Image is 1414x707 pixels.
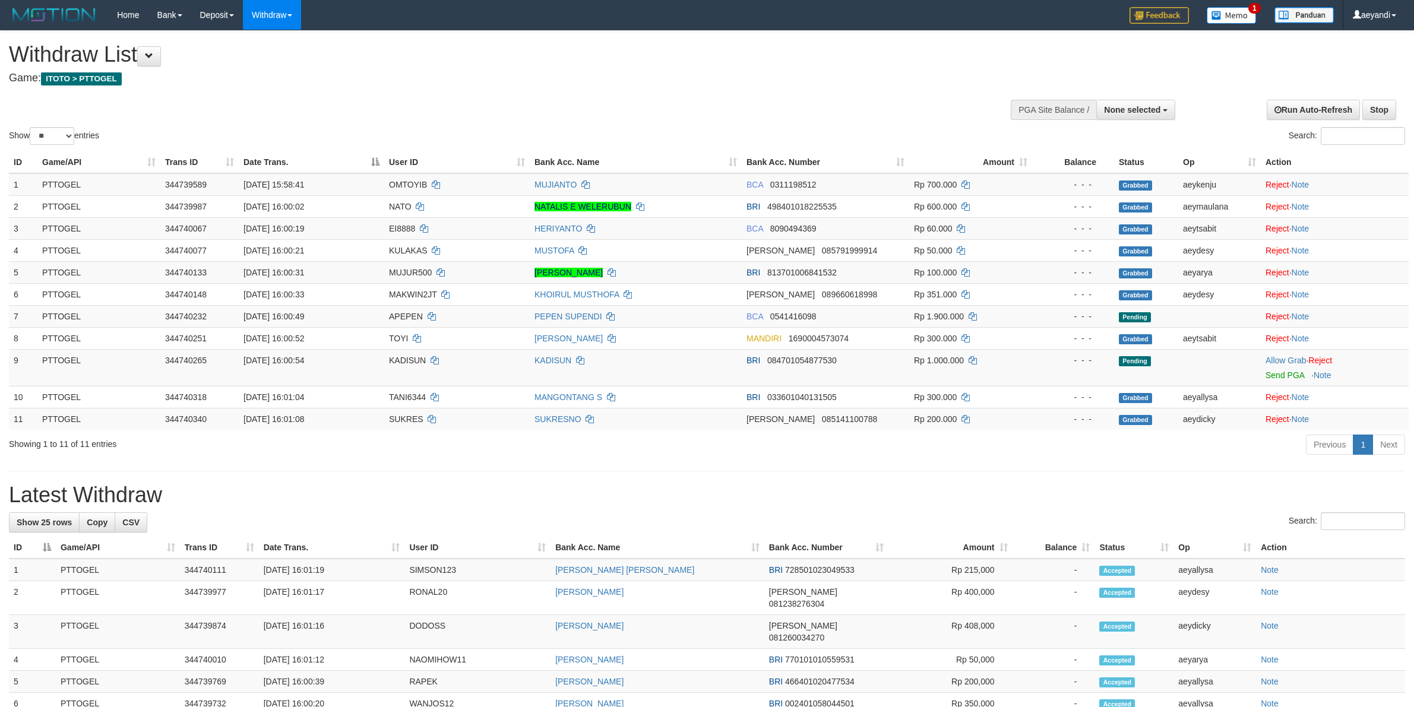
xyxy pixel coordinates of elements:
[1261,386,1409,408] td: ·
[1289,512,1405,530] label: Search:
[1261,565,1279,575] a: Note
[888,671,1013,693] td: Rp 200,000
[115,512,147,532] a: CSV
[1306,435,1353,455] a: Previous
[534,392,602,402] a: MANGONTANG S
[165,392,207,402] span: 344740318
[555,621,624,630] a: [PERSON_NAME]
[9,581,56,615] td: 2
[9,72,931,84] h4: Game:
[534,414,581,424] a: SUKRESNO
[389,202,412,211] span: NATO
[259,537,405,559] th: Date Trans.: activate to sort column ascending
[1292,290,1309,299] a: Note
[239,151,384,173] th: Date Trans.: activate to sort column descending
[1173,537,1256,559] th: Op: activate to sort column ascending
[389,312,423,321] span: APEPEN
[914,246,953,255] span: Rp 50.000
[769,587,837,597] span: [PERSON_NAME]
[1292,246,1309,255] a: Note
[769,621,837,630] span: [PERSON_NAME]
[1119,202,1152,213] span: Grabbed
[1104,105,1160,115] span: None selected
[1173,649,1256,671] td: aeyarya
[404,615,551,649] td: DODOSS
[1037,288,1109,300] div: - - -
[37,239,160,261] td: PTTOGEL
[1119,356,1151,366] span: Pending
[767,392,837,402] span: Copy 033601040131505 to clipboard
[1266,290,1289,299] a: Reject
[746,224,763,233] span: BCA
[122,518,140,527] span: CSV
[1267,100,1360,120] a: Run Auto-Refresh
[1178,239,1261,261] td: aeydesy
[1292,224,1309,233] a: Note
[888,537,1013,559] th: Amount: activate to sort column ascending
[746,312,763,321] span: BCA
[389,392,426,402] span: TANI6344
[165,414,207,424] span: 344740340
[769,565,783,575] span: BRI
[1292,180,1309,189] a: Note
[56,671,180,693] td: PTTOGEL
[1321,512,1405,530] input: Search:
[1099,655,1135,665] span: Accepted
[37,217,160,239] td: PTTOGEL
[888,615,1013,649] td: Rp 408,000
[534,312,602,321] a: PEPEN SUPENDI
[79,512,115,532] a: Copy
[822,414,877,424] span: Copy 085141100788 to clipboard
[1178,261,1261,283] td: aeyarya
[389,224,415,233] span: EI8888
[1037,201,1109,213] div: - - -
[1173,559,1256,581] td: aeyallysa
[389,268,432,277] span: MUJUR500
[9,195,37,217] td: 2
[789,334,849,343] span: Copy 1690004573074 to clipboard
[822,290,877,299] span: Copy 089660618998 to clipboard
[389,334,408,343] span: TOYI
[1094,537,1173,559] th: Status: activate to sort column ascending
[1178,217,1261,239] td: aeytsabit
[259,615,405,649] td: [DATE] 16:01:16
[9,512,80,532] a: Show 25 rows
[534,246,574,255] a: MUSTOFA
[30,127,74,145] select: Showentries
[769,655,783,664] span: BRI
[534,268,603,277] a: [PERSON_NAME]
[259,581,405,615] td: [DATE] 16:01:17
[389,180,427,189] span: OMTOYIB
[534,290,619,299] a: KHOIRUL MUSTHOFA
[746,334,782,343] span: MANDIRI
[9,173,37,196] td: 1
[37,173,160,196] td: PTTOGEL
[888,581,1013,615] td: Rp 400,000
[1119,268,1152,278] span: Grabbed
[1099,622,1135,632] span: Accepted
[1037,310,1109,322] div: - - -
[1261,261,1409,283] td: ·
[180,559,259,581] td: 344740111
[37,305,160,327] td: PTTOGEL
[389,246,428,255] span: KULAKAS
[1266,334,1289,343] a: Reject
[1013,581,1095,615] td: -
[9,559,56,581] td: 1
[1037,332,1109,344] div: - - -
[165,334,207,343] span: 344740251
[37,151,160,173] th: Game/API: activate to sort column ascending
[888,559,1013,581] td: Rp 215,000
[180,537,259,559] th: Trans ID: activate to sort column ascending
[1178,151,1261,173] th: Op: activate to sort column ascending
[37,408,160,430] td: PTTOGEL
[9,151,37,173] th: ID
[165,268,207,277] span: 344740133
[9,386,37,408] td: 10
[404,581,551,615] td: RONAL20
[551,537,764,559] th: Bank Acc. Name: activate to sort column ascending
[9,649,56,671] td: 4
[1261,239,1409,261] td: ·
[160,151,239,173] th: Trans ID: activate to sort column ascending
[767,268,837,277] span: Copy 813701006841532 to clipboard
